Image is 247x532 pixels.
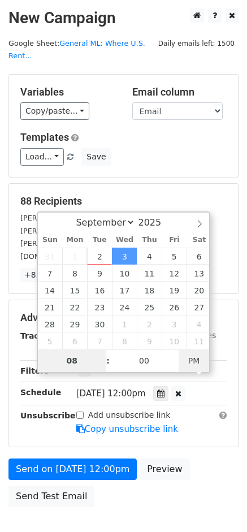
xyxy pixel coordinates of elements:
h5: 88 Recipients [20,195,227,207]
a: Copy/paste... [20,102,89,120]
span: October 2, 2025 [137,315,162,332]
span: : [106,349,110,372]
a: +85 more [20,268,68,282]
a: Preview [140,459,189,480]
strong: Tracking [20,331,58,340]
h2: New Campaign [8,8,239,28]
span: October 10, 2025 [162,332,187,349]
span: Daily emails left: 1500 [154,37,239,50]
span: September 26, 2025 [162,299,187,315]
a: Daily emails left: 1500 [154,39,239,47]
h5: Variables [20,86,115,98]
span: September 18, 2025 [137,282,162,299]
span: October 6, 2025 [62,332,87,349]
small: [PERSON_NAME][EMAIL_ADDRESS][DOMAIN_NAME] [20,227,206,235]
span: August 31, 2025 [38,248,63,265]
span: October 8, 2025 [112,332,137,349]
a: Send on [DATE] 12:00pm [8,459,137,480]
span: Thu [137,236,162,244]
span: October 1, 2025 [112,315,137,332]
span: September 23, 2025 [87,299,112,315]
span: September 15, 2025 [62,282,87,299]
span: September 2, 2025 [87,248,112,265]
span: September 25, 2025 [137,299,162,315]
span: September 30, 2025 [87,315,112,332]
span: Click to toggle [179,349,210,372]
span: October 7, 2025 [87,332,112,349]
span: September 4, 2025 [137,248,162,265]
a: General ML: Where U.S. Rent... [8,39,145,60]
span: September 8, 2025 [62,265,87,282]
span: September 14, 2025 [38,282,63,299]
a: Templates [20,131,69,143]
h5: Email column [132,86,227,98]
input: Year [135,217,176,228]
span: September 21, 2025 [38,299,63,315]
span: October 5, 2025 [38,332,63,349]
span: Wed [112,236,137,244]
span: Tue [87,236,112,244]
span: September 20, 2025 [187,282,211,299]
span: September 16, 2025 [87,282,112,299]
span: September 10, 2025 [112,265,137,282]
span: October 4, 2025 [187,315,211,332]
span: September 11, 2025 [137,265,162,282]
span: September 7, 2025 [38,265,63,282]
iframe: Chat Widget [190,478,247,532]
label: Add unsubscribe link [88,409,171,421]
span: September 27, 2025 [187,299,211,315]
a: Send Test Email [8,486,94,507]
small: [PERSON_NAME][EMAIL_ADDRESS][PERSON_NAME][DOMAIN_NAME] [20,239,206,261]
span: October 9, 2025 [137,332,162,349]
span: September 22, 2025 [62,299,87,315]
span: [DATE] 12:00pm [76,388,146,399]
a: Load... [20,148,64,166]
span: September 12, 2025 [162,265,187,282]
span: October 11, 2025 [187,332,211,349]
span: Fri [162,236,187,244]
strong: Filters [20,366,49,375]
h5: Advanced [20,312,227,324]
span: Mon [62,236,87,244]
span: September 29, 2025 [62,315,87,332]
small: Google Sheet: [8,39,145,60]
span: September 24, 2025 [112,299,137,315]
span: September 1, 2025 [62,248,87,265]
span: September 17, 2025 [112,282,137,299]
span: October 3, 2025 [162,315,187,332]
span: September 6, 2025 [187,248,211,265]
strong: Schedule [20,388,61,397]
span: Sun [38,236,63,244]
small: [PERSON_NAME][EMAIL_ADDRESS][DOMAIN_NAME] [20,214,206,222]
span: September 5, 2025 [162,248,187,265]
a: Copy unsubscribe link [76,424,178,434]
span: September 28, 2025 [38,315,63,332]
strong: Unsubscribe [20,411,76,420]
span: September 3, 2025 [112,248,137,265]
span: September 19, 2025 [162,282,187,299]
span: September 9, 2025 [87,265,112,282]
span: Sat [187,236,211,244]
input: Hour [38,349,107,372]
span: September 13, 2025 [187,265,211,282]
button: Save [81,148,111,166]
input: Minute [110,349,179,372]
